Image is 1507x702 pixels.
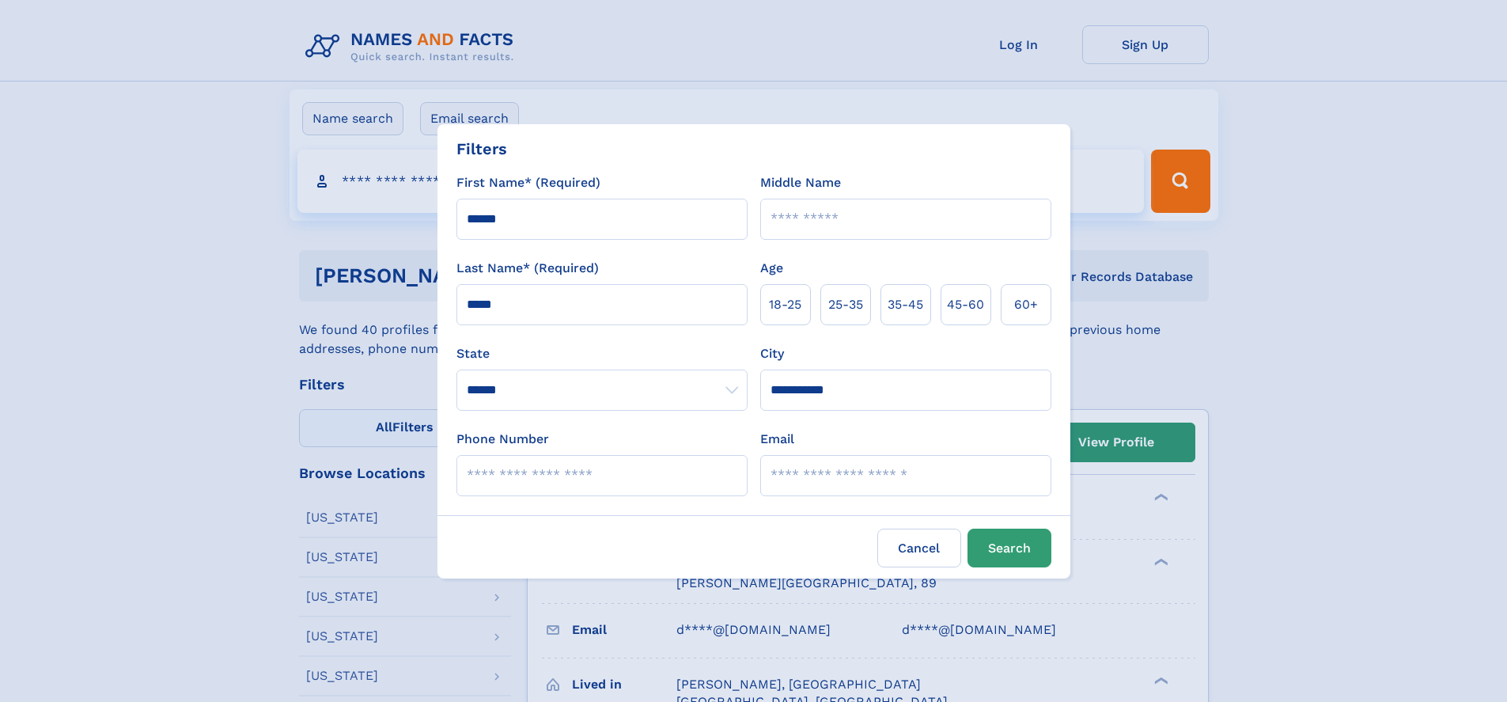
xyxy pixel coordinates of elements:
label: Age [760,259,783,278]
span: 35‑45 [888,295,923,314]
label: Email [760,430,794,449]
span: 60+ [1014,295,1038,314]
label: Last Name* (Required) [456,259,599,278]
span: 18‑25 [769,295,801,314]
span: 45‑60 [947,295,984,314]
label: First Name* (Required) [456,173,600,192]
button: Search [967,529,1051,567]
label: City [760,344,784,363]
span: 25‑35 [828,295,863,314]
label: Cancel [877,529,961,567]
label: State [456,344,748,363]
div: Filters [456,137,507,161]
label: Phone Number [456,430,549,449]
label: Middle Name [760,173,841,192]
